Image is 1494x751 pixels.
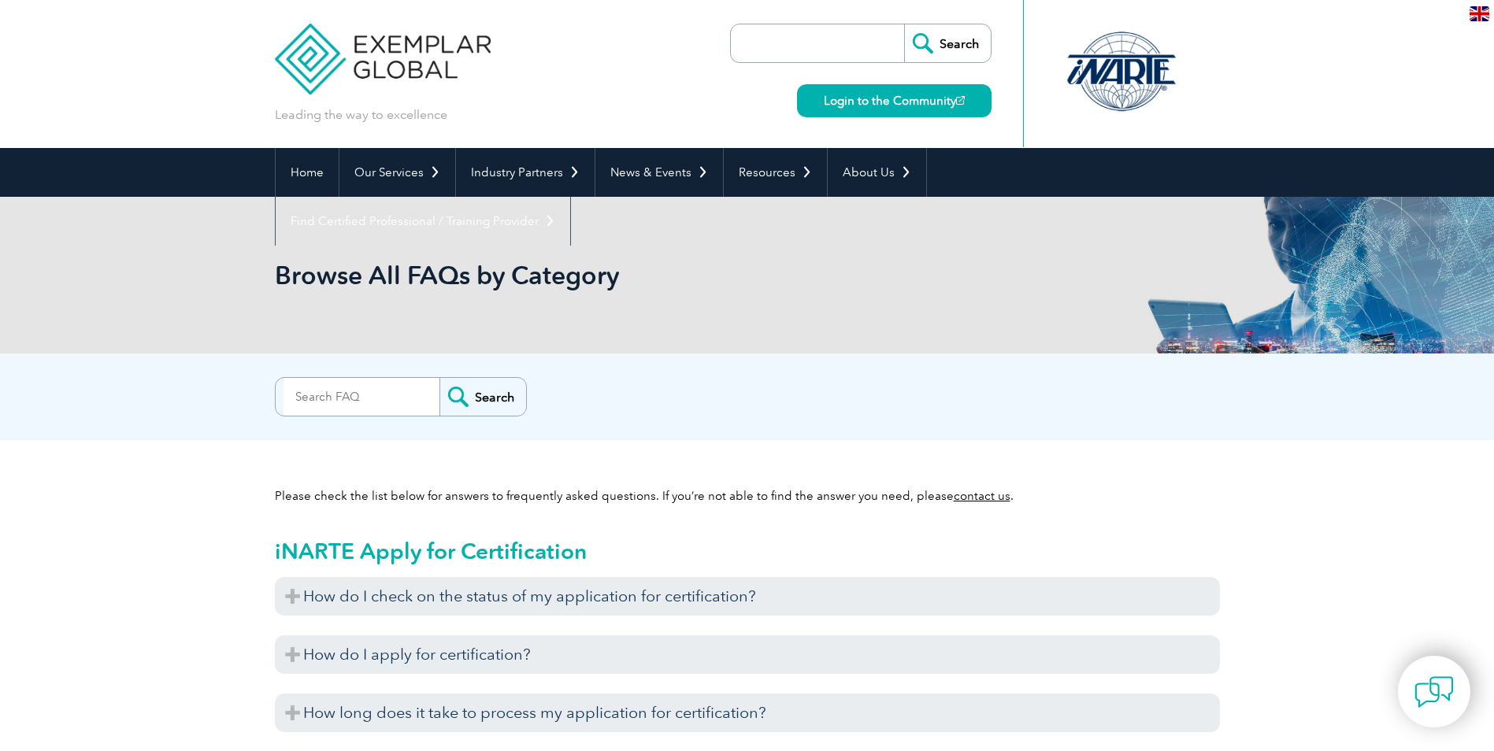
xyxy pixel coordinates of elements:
[275,487,1220,505] p: Please check the list below for answers to frequently asked questions. If you’re not able to find...
[275,635,1220,674] h3: How do I apply for certification?
[275,106,447,124] p: Leading the way to excellence
[339,148,455,197] a: Our Services
[904,24,991,62] input: Search
[797,84,992,117] a: Login to the Community
[595,148,723,197] a: News & Events
[275,577,1220,616] h3: How do I check on the status of my application for certification?
[275,260,880,290] h1: Browse All FAQs by Category
[439,378,526,416] input: Search
[276,197,570,246] a: Find Certified Professional / Training Provider
[1470,6,1489,21] img: en
[724,148,827,197] a: Resources
[954,489,1010,503] a: contact us
[1414,672,1454,712] img: contact-chat.png
[275,538,1220,564] h2: iNARTE Apply for Certification
[456,148,595,197] a: Industry Partners
[284,378,439,416] input: Search FAQ
[828,148,926,197] a: About Us
[956,96,965,105] img: open_square.png
[275,694,1220,732] h3: How long does it take to process my application for certification?
[276,148,339,197] a: Home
